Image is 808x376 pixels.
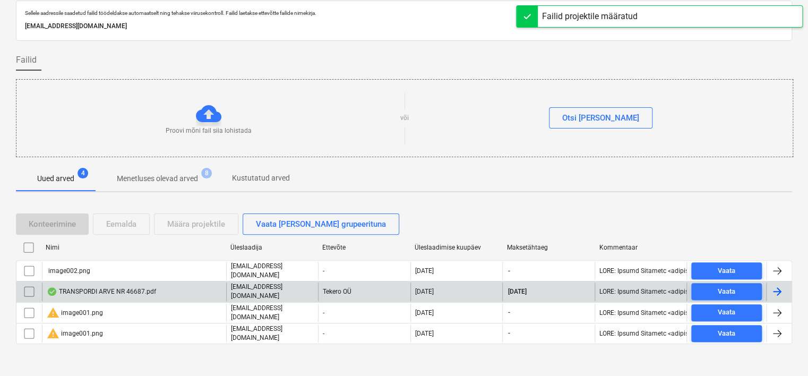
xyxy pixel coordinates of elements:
button: Vaata [691,325,762,342]
button: Vaata [PERSON_NAME] grupeerituna [243,213,399,235]
div: Tekero OÜ [318,283,410,301]
div: image001.png [47,306,103,319]
span: [DATE] [507,287,528,296]
p: Menetluses olevad arved [117,173,198,184]
div: Maksetähtaeg [507,244,591,251]
span: 4 [78,168,88,178]
div: Vaata [718,328,735,340]
span: - [507,267,511,276]
div: Andmed failist loetud [47,287,57,296]
p: [EMAIL_ADDRESS][DOMAIN_NAME] [231,324,314,343]
div: image002.png [47,267,90,275]
div: Failid projektile määratud [542,10,638,23]
button: Vaata [691,283,762,300]
div: Vaata [PERSON_NAME] grupeerituna [256,217,386,231]
p: Uued arved [37,173,74,184]
div: [DATE] [415,267,434,275]
button: Otsi [PERSON_NAME] [549,107,652,129]
div: Vaata [718,306,735,319]
div: Ettevõte [322,244,406,251]
span: warning [47,306,59,319]
div: TRANSPORDI ARVE NR 46687.pdf [47,287,156,296]
div: Nimi [46,244,221,251]
div: [DATE] [415,309,434,317]
div: Üleslaadimise kuupäev [415,244,498,251]
div: Proovi mõni fail siia lohistadavõiOtsi [PERSON_NAME] [16,79,793,157]
div: Otsi [PERSON_NAME] [562,111,639,125]
div: Kommentaar [599,244,683,251]
p: Sellele aadressile saadetud failid töödeldakse automaatselt ning tehakse viirusekontroll. Failid ... [25,10,783,16]
div: - [318,324,410,343]
div: [DATE] [415,288,434,295]
p: [EMAIL_ADDRESS][DOMAIN_NAME] [25,21,783,32]
span: warning [47,327,59,340]
p: [EMAIL_ADDRESS][DOMAIN_NAME] [231,283,314,301]
div: image001.png [47,327,103,340]
button: Vaata [691,262,762,279]
p: [EMAIL_ADDRESS][DOMAIN_NAME] [231,304,314,322]
div: Vaata [718,265,735,277]
span: - [507,329,511,338]
p: [EMAIL_ADDRESS][DOMAIN_NAME] [231,262,314,280]
span: - [507,308,511,317]
div: Vaata [718,286,735,298]
button: Vaata [691,304,762,321]
div: Üleslaadija [230,244,314,251]
p: Proovi mõni fail siia lohistada [166,126,252,135]
p: või [400,114,409,123]
span: 8 [201,168,212,178]
span: Failid [16,54,37,66]
p: Kustutatud arved [232,173,290,184]
div: - [318,262,410,280]
div: - [318,304,410,322]
div: [DATE] [415,330,434,337]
